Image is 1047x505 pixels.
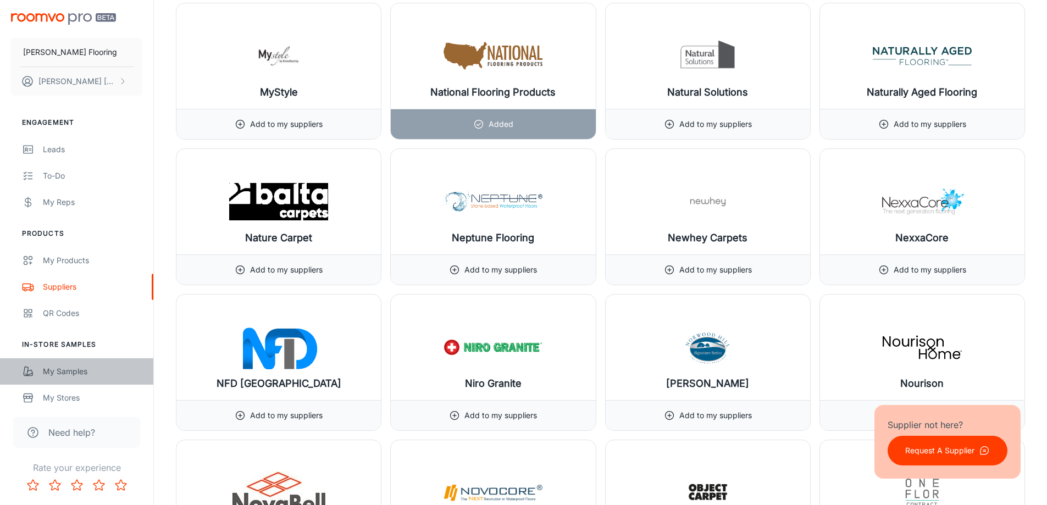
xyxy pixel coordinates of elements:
h6: NFD [GEOGRAPHIC_DATA] [217,376,341,391]
div: To-do [43,170,142,182]
button: Request A Supplier [888,436,1007,465]
img: Roomvo PRO Beta [11,13,116,25]
span: Need help? [48,426,95,439]
p: Add to my suppliers [894,118,966,130]
img: National Flooring Products [444,34,542,78]
p: Add to my suppliers [894,264,966,276]
img: Natural Solutions [658,34,757,78]
h6: Naturally Aged Flooring [867,85,977,100]
img: Newhey Carpets [658,180,757,224]
p: Add to my suppliers [464,409,537,421]
p: Add to my suppliers [679,118,752,130]
img: Nature Carpet [229,180,328,224]
p: Request A Supplier [905,445,974,457]
img: MyStyle [229,34,328,78]
h6: National Flooring Products [430,85,556,100]
p: Added [489,118,513,130]
button: [PERSON_NAME] Flooring [11,38,142,66]
button: Rate 4 star [88,474,110,496]
p: Add to my suppliers [250,409,323,421]
p: Add to my suppliers [679,264,752,276]
h6: MyStyle [260,85,298,100]
h6: NexxaCore [895,230,949,246]
img: NexxaCore [873,180,972,224]
p: Supplier not here? [888,418,1007,431]
button: Rate 5 star [110,474,132,496]
h6: [PERSON_NAME] [666,376,749,391]
h6: Natural Solutions [667,85,748,100]
button: Rate 1 star [22,474,44,496]
div: Leads [43,143,142,156]
p: [PERSON_NAME] [PERSON_NAME] [38,75,116,87]
h6: Nature Carpet [245,230,312,246]
h6: Newhey Carpets [668,230,747,246]
div: QR Codes [43,307,142,319]
p: Add to my suppliers [464,264,537,276]
button: [PERSON_NAME] [PERSON_NAME] [11,67,142,96]
img: Naturally Aged Flooring [873,34,972,78]
img: Niro Granite [444,325,542,369]
img: NFD Australia [229,325,328,369]
p: Add to my suppliers [250,264,323,276]
div: My Reps [43,196,142,208]
img: Nourison [873,325,972,369]
p: Add to my suppliers [679,409,752,421]
p: [PERSON_NAME] Flooring [23,46,117,58]
button: Rate 3 star [66,474,88,496]
div: Suppliers [43,281,142,293]
div: My Stores [43,392,142,404]
p: Rate your experience [9,461,145,474]
h6: Neptune Flooring [452,230,534,246]
p: Add to my suppliers [250,118,323,130]
h6: Niro Granite [465,376,522,391]
button: Rate 2 star [44,474,66,496]
img: Norwood Hill [658,325,757,369]
div: My Products [43,254,142,267]
img: Neptune Flooring [444,180,542,224]
div: My Samples [43,365,142,378]
h6: Nourison [900,376,944,391]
